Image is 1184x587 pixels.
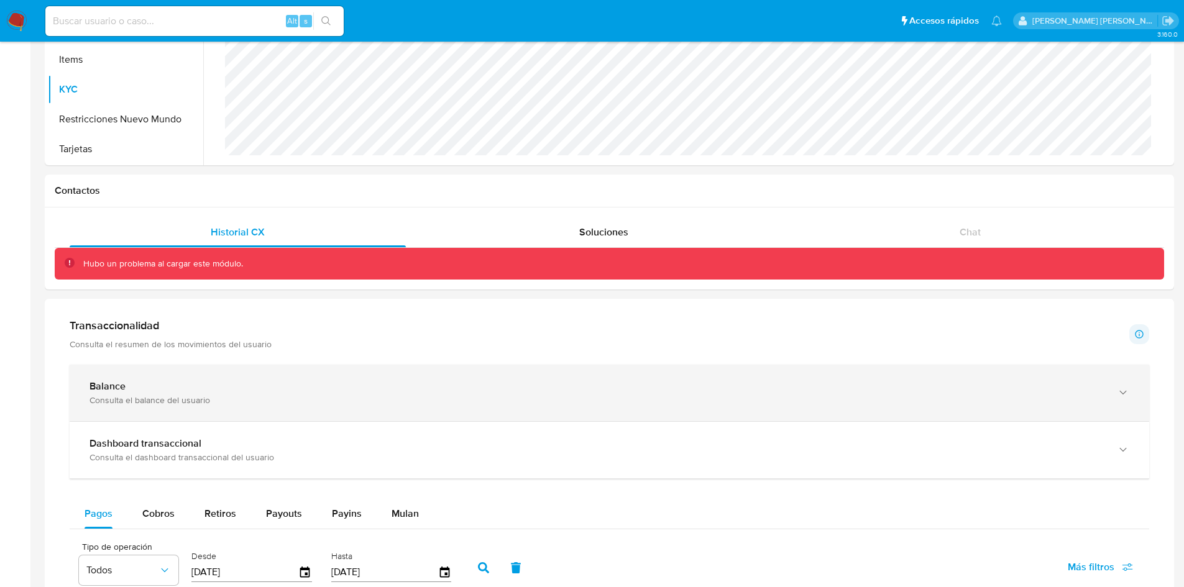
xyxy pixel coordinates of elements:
button: Restricciones Nuevo Mundo [48,104,203,134]
a: Notificaciones [991,16,1002,26]
button: Tarjetas [48,134,203,164]
span: Historial CX [211,225,265,239]
input: Buscar usuario o caso... [45,13,344,29]
a: Salir [1162,14,1175,27]
p: ext_jesssali@mercadolibre.com.mx [1032,15,1158,27]
span: s [304,15,308,27]
button: KYC [48,75,203,104]
span: 3.160.0 [1157,29,1178,39]
button: Items [48,45,203,75]
span: Alt [287,15,297,27]
span: Chat [960,225,981,239]
span: Accesos rápidos [909,14,979,27]
span: Soluciones [579,225,628,239]
p: Hubo un problema al cargar este módulo. [83,258,243,270]
h1: Contactos [55,184,1164,197]
button: search-icon [313,12,339,30]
